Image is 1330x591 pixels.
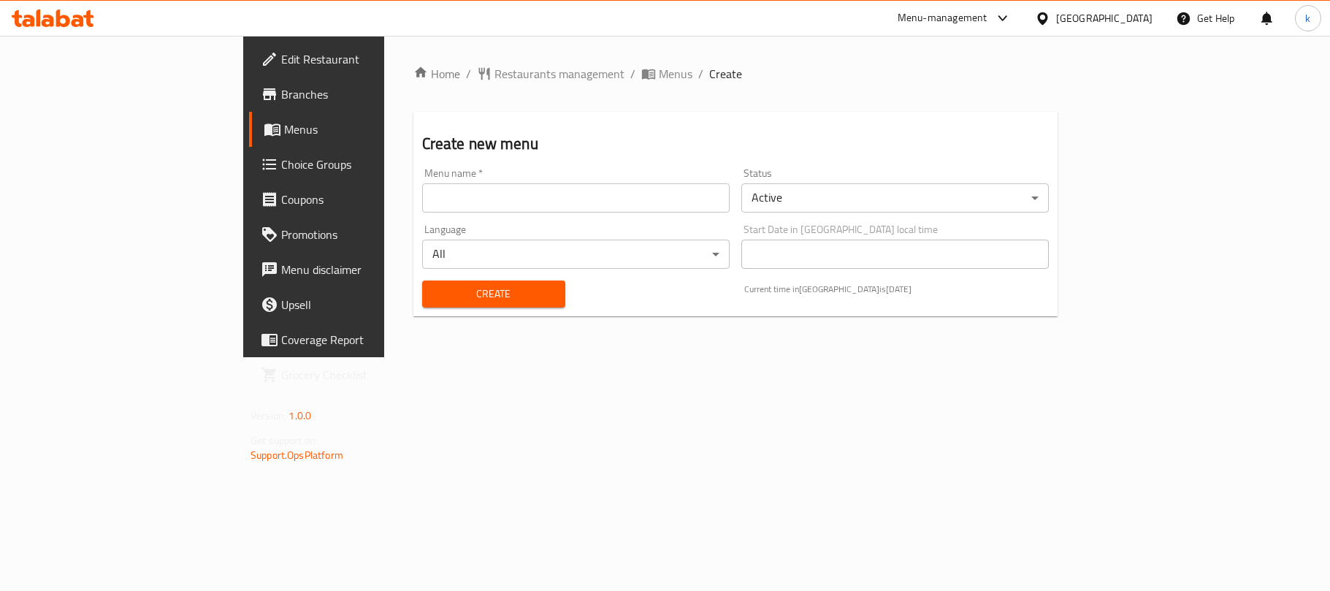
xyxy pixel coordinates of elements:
span: Create [434,285,554,303]
div: All [422,240,730,269]
a: Grocery Checklist [249,357,465,392]
span: Version: [251,406,286,425]
a: Promotions [249,217,465,252]
p: Current time in [GEOGRAPHIC_DATA] is [DATE] [744,283,1049,296]
a: Menus [641,65,692,83]
span: Edit Restaurant [281,50,454,68]
nav: breadcrumb [413,65,1058,83]
a: Upsell [249,287,465,322]
li: / [698,65,703,83]
a: Coverage Report [249,322,465,357]
div: Menu-management [898,9,987,27]
span: Menu disclaimer [281,261,454,278]
span: 1.0.0 [288,406,311,425]
span: Create [709,65,742,83]
a: Menu disclaimer [249,252,465,287]
span: Upsell [281,296,454,313]
input: Please enter Menu name [422,183,730,213]
span: Promotions [281,226,454,243]
li: / [630,65,635,83]
span: Menus [659,65,692,83]
a: Choice Groups [249,147,465,182]
span: k [1305,10,1310,26]
a: Coupons [249,182,465,217]
div: Active [741,183,1049,213]
span: Menus [284,121,454,138]
span: Branches [281,85,454,103]
span: Coupons [281,191,454,208]
span: Restaurants management [494,65,624,83]
h2: Create new menu [422,133,1049,155]
span: Coverage Report [281,331,454,348]
div: [GEOGRAPHIC_DATA] [1056,10,1153,26]
a: Branches [249,77,465,112]
span: Choice Groups [281,156,454,173]
a: Edit Restaurant [249,42,465,77]
a: Support.OpsPlatform [251,446,343,465]
span: Get support on: [251,431,318,450]
span: Grocery Checklist [281,366,454,384]
a: Menus [249,112,465,147]
li: / [466,65,471,83]
a: Restaurants management [477,65,624,83]
button: Create [422,281,566,308]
